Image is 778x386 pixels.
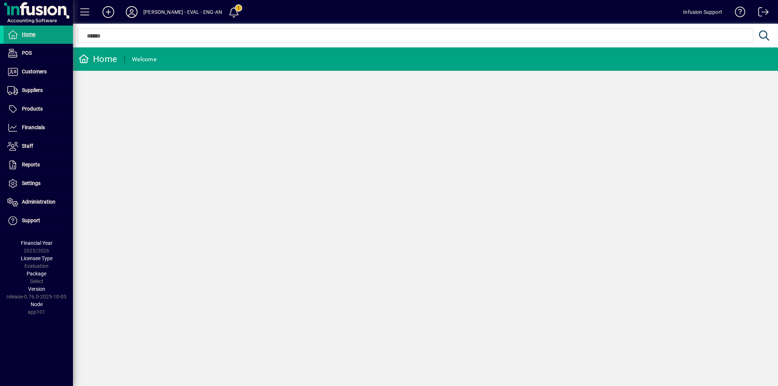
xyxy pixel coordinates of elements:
[4,212,73,230] a: Support
[28,286,45,292] span: Version
[22,50,32,56] span: POS
[683,6,722,18] div: Infusion Support
[4,63,73,81] a: Customers
[21,240,53,246] span: Financial Year
[4,100,73,118] a: Products
[4,81,73,100] a: Suppliers
[753,1,769,25] a: Logout
[729,1,746,25] a: Knowledge Base
[22,162,40,167] span: Reports
[22,217,40,223] span: Support
[22,106,43,112] span: Products
[4,193,73,211] a: Administration
[4,156,73,174] a: Reports
[78,53,117,65] div: Home
[22,87,43,93] span: Suppliers
[132,54,156,65] div: Welcome
[22,69,47,74] span: Customers
[97,5,120,19] button: Add
[22,143,33,149] span: Staff
[4,174,73,193] a: Settings
[22,199,55,205] span: Administration
[4,137,73,155] a: Staff
[22,31,35,37] span: Home
[21,255,53,261] span: Licensee Type
[22,124,45,130] span: Financials
[120,5,143,19] button: Profile
[4,44,73,62] a: POS
[31,301,43,307] span: Node
[4,119,73,137] a: Financials
[143,6,222,18] div: [PERSON_NAME] - EVAL - ENG-AN
[27,271,46,277] span: Package
[22,180,40,186] span: Settings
